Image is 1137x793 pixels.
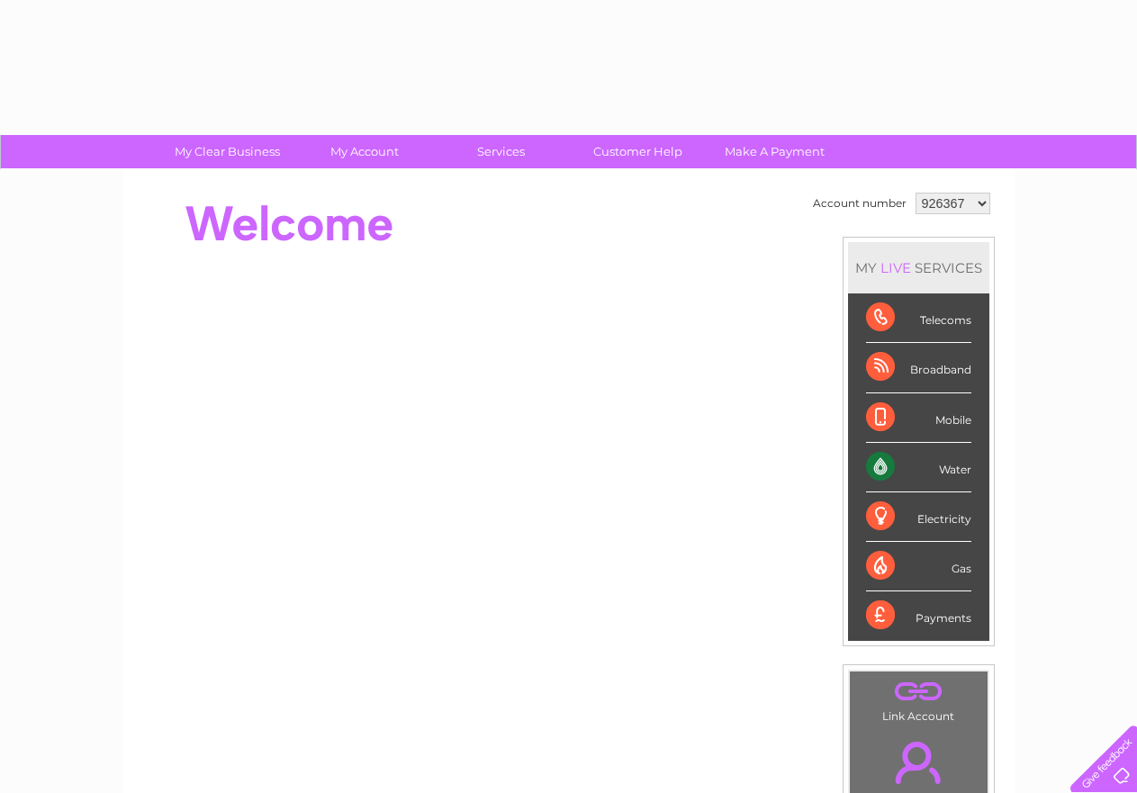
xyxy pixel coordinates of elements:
div: Payments [866,591,971,640]
a: Make A Payment [700,135,849,168]
a: Services [427,135,575,168]
div: MY SERVICES [848,242,989,293]
div: Broadband [866,343,971,392]
div: Telecoms [866,293,971,343]
a: Customer Help [564,135,712,168]
a: My Clear Business [153,135,302,168]
td: Link Account [849,671,988,727]
td: Account number [808,188,911,219]
div: Mobile [866,393,971,443]
a: My Account [290,135,438,168]
a: . [854,676,983,707]
div: Electricity [866,492,971,542]
div: Water [866,443,971,492]
div: Gas [866,542,971,591]
div: LIVE [877,259,915,276]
